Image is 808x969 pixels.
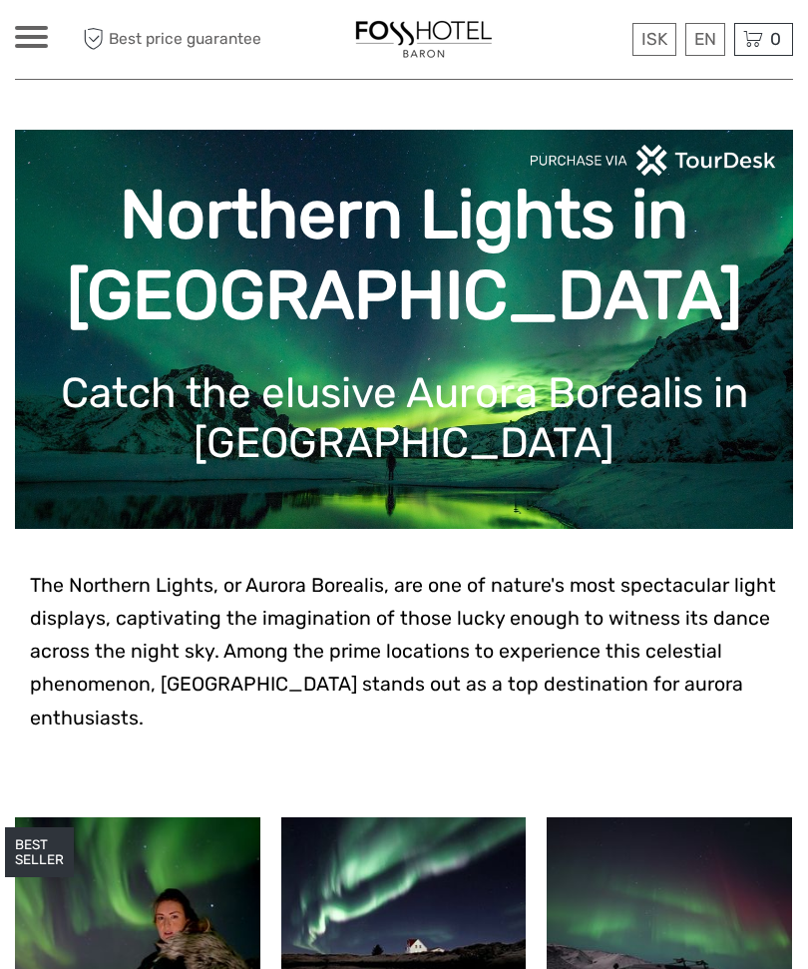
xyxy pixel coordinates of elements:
h1: Northern Lights in [GEOGRAPHIC_DATA] [45,175,763,336]
img: 1355-f22f4eb0-fb05-4a92-9bea-b034c25151e6_logo_small.jpg [350,15,498,64]
span: Best price guarantee [78,23,261,56]
div: EN [685,23,725,56]
div: BEST SELLER [5,827,74,877]
h1: Catch the elusive Aurora Borealis in [GEOGRAPHIC_DATA] [45,368,763,469]
img: PurchaseViaTourDeskwhite.png [529,145,778,176]
span: 0 [767,29,784,49]
span: The Northern Lights, or Aurora Borealis, are one of nature's most spectacular light displays, cap... [30,574,776,729]
span: ISK [641,29,667,49]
